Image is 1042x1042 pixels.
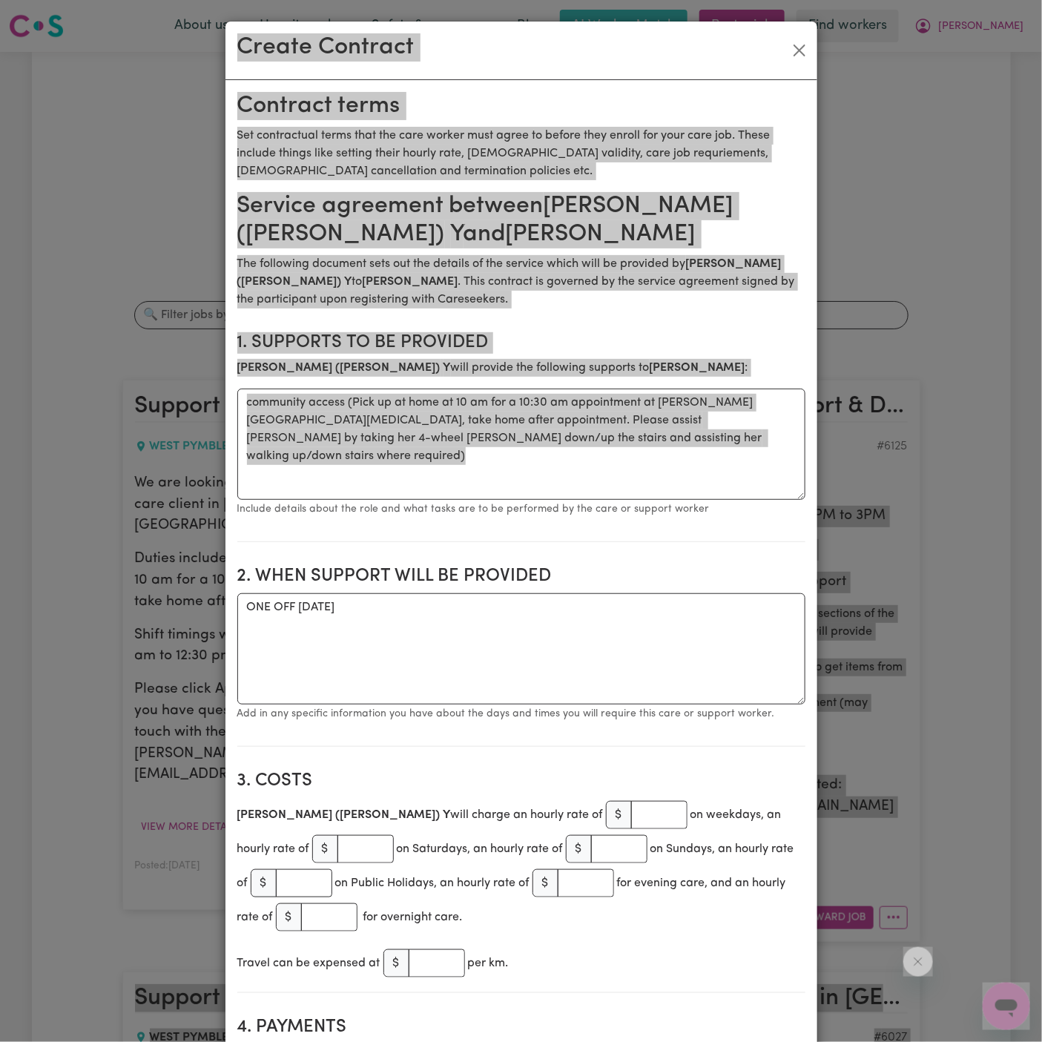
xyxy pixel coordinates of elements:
span: $ [606,801,632,829]
h2: Create Contract [237,33,415,62]
p: will provide the following supports to : [237,359,805,377]
textarea: ONE OFF [DATE] [237,593,805,705]
h2: 1. Supports to be provided [237,332,805,354]
b: [PERSON_NAME] [363,276,458,288]
h2: Service agreement between [PERSON_NAME] ([PERSON_NAME]) Y and [PERSON_NAME] [237,192,805,249]
small: Add in any specific information you have about the days and times you will require this care or s... [237,708,775,719]
p: Set contractual terms that the care worker must agree to before they enroll for your care job. Th... [237,127,805,180]
span: $ [276,903,302,931]
b: [PERSON_NAME] ([PERSON_NAME]) Y [237,809,451,821]
textarea: community access (Pick up at home at 10 am for a 10:30 am appointment at [PERSON_NAME][GEOGRAPHIC... [237,389,805,500]
span: $ [312,835,338,863]
iframe: Close message [903,947,933,977]
span: $ [532,869,558,897]
h2: 2. When support will be provided [237,566,805,587]
span: $ [383,949,409,977]
div: will charge an hourly rate of on weekdays, an hourly rate of on Saturdays, an hourly rate of on S... [237,798,805,934]
span: Need any help? [9,10,90,22]
small: Include details about the role and what tasks are to be performed by the care or support worker [237,504,710,515]
span: $ [566,835,592,863]
div: Travel can be expensed at per km. [237,946,805,980]
h2: Contract terms [237,92,805,120]
h2: 3. Costs [237,771,805,792]
span: $ [251,869,277,897]
button: Close [788,39,811,62]
b: [PERSON_NAME] ([PERSON_NAME]) Y [237,258,782,288]
b: [PERSON_NAME] [650,362,745,374]
b: [PERSON_NAME] ([PERSON_NAME]) Y [237,362,451,374]
h2: 4. Payments [237,1017,805,1038]
iframe: Button to launch messaging window [983,983,1030,1030]
p: The following document sets out the details of the service which will be provided by to . This co... [237,255,805,309]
